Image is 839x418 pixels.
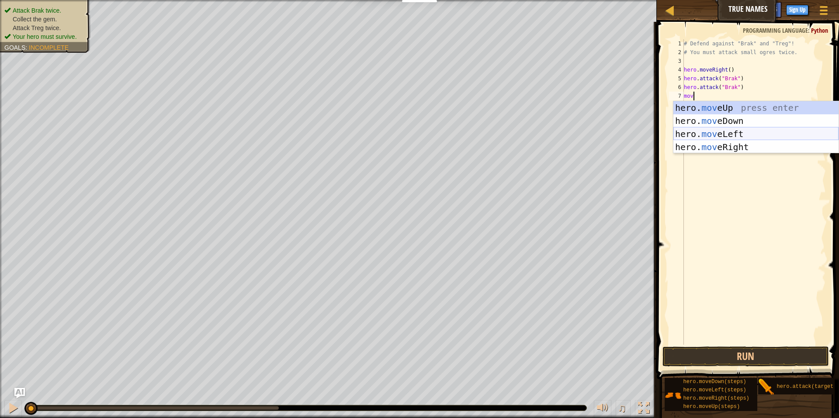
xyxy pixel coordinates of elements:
button: Sign Up [786,5,808,15]
span: Your hero must survive. [13,33,77,40]
div: 2 [669,48,684,57]
span: hero.attack(target) [777,384,837,390]
span: Attack Treg twice. [13,24,61,31]
span: hero.moveRight(steps) [683,395,749,401]
li: Attack Treg twice. [4,24,84,32]
button: Show game menu [813,2,835,22]
li: Collect the gem. [4,15,84,24]
span: Collect the gem. [13,16,57,23]
span: Incomplete [29,44,69,51]
div: 7 [669,92,684,100]
li: Attack Brak twice. [4,6,84,15]
div: 5 [669,74,684,83]
span: hero.moveLeft(steps) [683,387,746,393]
button: Adjust volume [594,400,611,418]
span: Programming language [743,26,808,34]
span: ♫ [617,401,626,415]
span: hero.moveUp(steps) [683,404,740,410]
button: Toggle fullscreen [635,400,652,418]
span: Ask AI [739,5,754,13]
div: 8 [669,100,684,109]
li: Your hero must survive. [4,32,84,41]
span: Python [811,26,828,34]
span: : [808,26,811,34]
button: Ask AI [735,2,759,18]
button: Ask AI [14,388,25,398]
button: ⌘ + P: Pause [4,400,22,418]
div: 1 [669,39,684,48]
button: ♫ [616,400,631,418]
div: 6 [669,83,684,92]
span: hero.moveDown(steps) [683,379,746,385]
div: 4 [669,65,684,74]
span: Attack Brak twice. [13,7,61,14]
img: portrait.png [665,387,681,404]
span: Goals [4,44,25,51]
span: : [25,44,29,51]
button: Run [662,346,829,367]
div: 3 [669,57,684,65]
img: portrait.png [758,379,775,395]
span: Hints [763,5,777,13]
